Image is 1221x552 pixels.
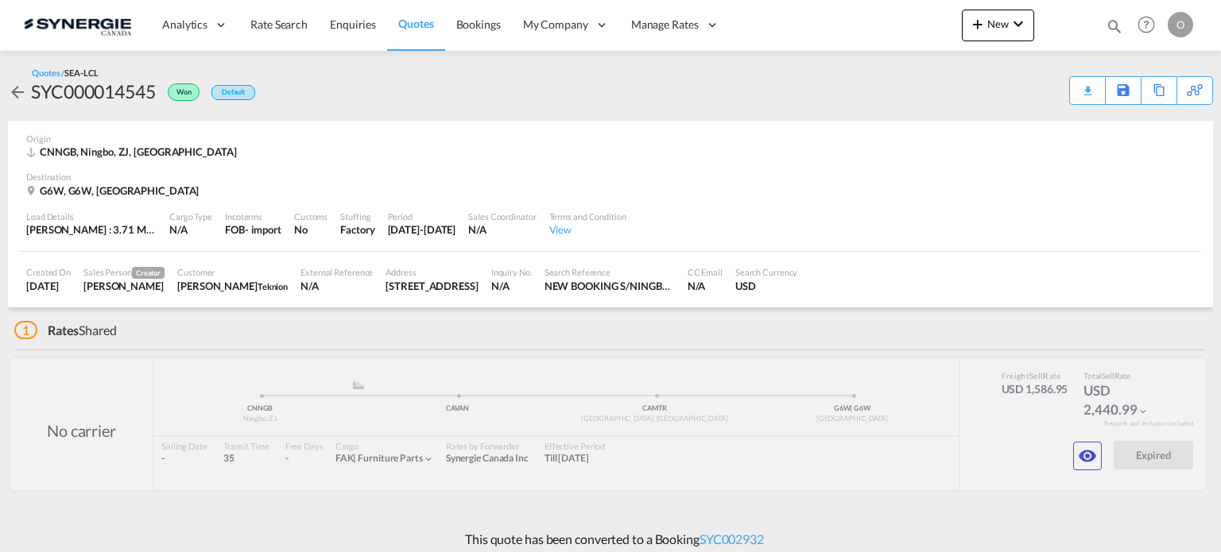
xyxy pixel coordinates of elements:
[48,322,79,338] span: Rates
[330,17,376,31] span: Enquiries
[26,145,240,159] div: CNNGB, Ningbo, ZJ, Europe
[26,266,71,278] div: Created On
[14,322,117,339] div: Shared
[1133,11,1168,40] div: Help
[545,279,675,293] div: NEW BOOKING S/NINGBO DAXIE C/TEKNIION ROY &BRETON /NGBYUL25080093
[40,145,236,158] span: CNNGB, Ningbo, ZJ, [GEOGRAPHIC_DATA]
[468,222,536,237] div: N/A
[491,279,532,293] div: N/A
[294,222,328,237] div: No
[258,281,288,291] span: Teknion
[491,266,532,278] div: Inquiry No.
[631,17,699,33] span: Manage Rates
[177,279,288,293] div: Charles-Olivier Thibault
[169,210,212,222] div: Cargo Type
[1106,77,1141,104] div: Save As Template
[735,266,798,278] div: Search Currency
[300,279,373,293] div: N/A
[225,222,245,237] div: FOB
[1073,442,1102,470] button: icon-eye
[968,17,1028,30] span: New
[456,17,501,31] span: Bookings
[468,210,536,222] div: Sales Coordinator
[523,17,588,33] span: My Company
[225,210,281,222] div: Incoterms
[386,279,478,293] div: 975 Rue des Calfats, Porte/Door 47, Lévis, QC, G6Y 9E8
[340,210,374,222] div: Stuffing
[700,531,764,546] a: SYC002932
[32,67,99,79] div: Quotes /SEA-LCL
[1078,77,1097,91] div: Quote PDF is not available at this time
[64,68,98,78] span: SEA-LCL
[26,183,203,198] div: G6W, G6W, Canada
[549,222,626,237] div: View
[388,222,456,237] div: 6 Sep 2025
[26,222,157,237] div: [PERSON_NAME] : 3.71 MT | Volumetric Wt : 18.67 CBM | Chargeable Wt : 18.67 W/M
[8,79,31,104] div: icon-arrow-left
[388,210,456,222] div: Period
[1009,14,1028,33] md-icon: icon-chevron-down
[968,14,987,33] md-icon: icon-plus 400-fg
[177,266,288,278] div: Customer
[340,222,374,237] div: Factory Stuffing
[1133,11,1160,38] span: Help
[250,17,308,31] span: Rate Search
[8,83,27,102] md-icon: icon-arrow-left
[1106,17,1123,41] div: icon-magnify
[162,17,207,33] span: Analytics
[735,279,798,293] div: USD
[1106,17,1123,35] md-icon: icon-magnify
[1168,12,1193,37] div: O
[211,85,255,100] div: Default
[83,279,165,293] div: Rosa Ho
[26,279,71,293] div: 4 Sep 2025
[545,266,675,278] div: Search Reference
[26,133,1195,145] div: Origin
[1078,446,1097,465] md-icon: icon-eye
[294,210,328,222] div: Customs
[26,210,157,222] div: Load Details
[457,531,764,548] p: This quote has been converted to a Booking
[83,266,165,279] div: Sales Person
[549,210,626,222] div: Terms and Condition
[386,266,478,278] div: Address
[245,222,281,237] div: - import
[398,17,433,30] span: Quotes
[156,79,203,104] div: Won
[24,7,131,43] img: 1f56c880d42311ef80fc7dca854c8e59.png
[300,266,373,278] div: External Reference
[31,79,156,104] div: SYC000014545
[688,279,723,293] div: N/A
[962,10,1034,41] button: icon-plus 400-fgNewicon-chevron-down
[176,87,196,102] span: Won
[132,267,165,279] span: Creator
[14,321,37,339] span: 1
[26,171,1195,183] div: Destination
[688,266,723,278] div: CC Email
[1078,79,1097,91] md-icon: icon-download
[169,222,212,237] div: N/A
